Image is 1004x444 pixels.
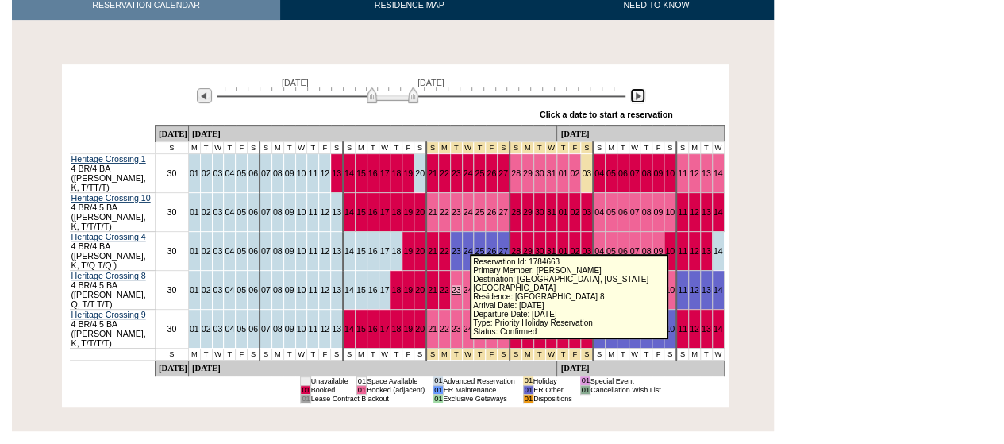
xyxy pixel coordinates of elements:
[390,141,402,153] td: T
[155,231,188,270] td: 30
[224,270,236,309] td: 04
[283,309,295,348] td: 09
[474,348,486,360] td: Christmas
[368,168,378,178] a: 16
[344,207,354,217] a: 14
[307,348,319,360] td: T
[188,270,200,309] td: 01
[511,246,521,256] a: 28
[594,168,604,178] a: 04
[450,348,462,360] td: Christmas
[630,168,640,178] a: 07
[570,207,579,217] a: 02
[474,141,486,153] td: Christmas
[212,192,224,231] td: 03
[295,141,307,153] td: W
[188,348,200,360] td: M
[319,153,331,192] td: 12
[510,348,521,360] td: New Year's
[570,168,579,178] a: 02
[641,207,651,217] a: 08
[295,309,307,348] td: 10
[379,141,390,153] td: W
[521,348,533,360] td: New Year's
[641,168,651,178] a: 08
[426,141,438,153] td: Christmas
[428,285,437,295] a: 21
[155,270,188,309] td: 30
[464,207,473,217] a: 24
[714,207,723,217] a: 14
[391,207,401,217] a: 18
[224,231,236,270] td: 04
[510,141,521,153] td: New Year's
[702,168,711,178] a: 13
[391,285,401,295] a: 18
[212,231,224,270] td: 03
[212,309,224,348] td: 03
[665,285,675,295] a: 10
[678,324,687,334] a: 11
[440,207,449,217] a: 22
[367,270,379,309] td: 16
[71,310,146,319] a: Heritage Crossing 9
[415,246,425,256] a: 20
[605,141,617,153] td: M
[521,141,533,153] td: New Year's
[640,141,652,153] td: T
[498,207,508,217] a: 27
[283,270,295,309] td: 09
[581,153,593,192] td: 03
[470,254,668,339] div: Reservation Id: 1784663 Primary Member: [PERSON_NAME] Destination: [GEOGRAPHIC_DATA], [US_STATE] ...
[380,324,390,334] a: 17
[271,348,283,360] td: M
[487,168,496,178] a: 26
[582,207,591,217] a: 03
[414,141,426,153] td: S
[533,348,545,360] td: New Year's
[545,348,557,360] td: New Year's
[200,141,212,153] td: T
[428,168,437,178] a: 21
[714,324,723,334] a: 14
[618,168,628,178] a: 06
[557,348,569,360] td: New Year's
[547,207,556,217] a: 31
[438,348,450,360] td: Christmas
[498,141,510,153] td: Christmas
[212,153,224,192] td: 03
[523,207,533,217] a: 29
[260,153,271,192] td: 07
[702,207,711,217] a: 13
[511,168,521,178] a: 28
[248,141,260,153] td: S
[523,246,533,256] a: 29
[498,168,508,178] a: 27
[331,348,343,360] td: S
[188,231,200,270] td: 01
[511,207,521,217] a: 28
[688,141,700,153] td: M
[367,231,379,270] td: 16
[558,168,567,178] a: 01
[714,168,723,178] a: 14
[428,207,437,217] a: 21
[486,141,498,153] td: Christmas
[428,246,437,256] a: 21
[71,271,146,280] a: Heritage Crossing 8
[236,153,248,192] td: 05
[630,207,640,217] a: 07
[295,192,307,231] td: 10
[440,324,449,334] a: 22
[535,168,544,178] a: 30
[402,348,414,360] td: F
[676,141,688,153] td: S
[260,231,271,270] td: 07
[570,246,579,256] a: 02
[282,78,309,87] span: [DATE]
[402,141,414,153] td: F
[70,231,156,270] td: 4 BR/4 BA ([PERSON_NAME], K, T/Q T/Q )
[307,231,319,270] td: 11
[212,270,224,309] td: 03
[271,231,283,270] td: 08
